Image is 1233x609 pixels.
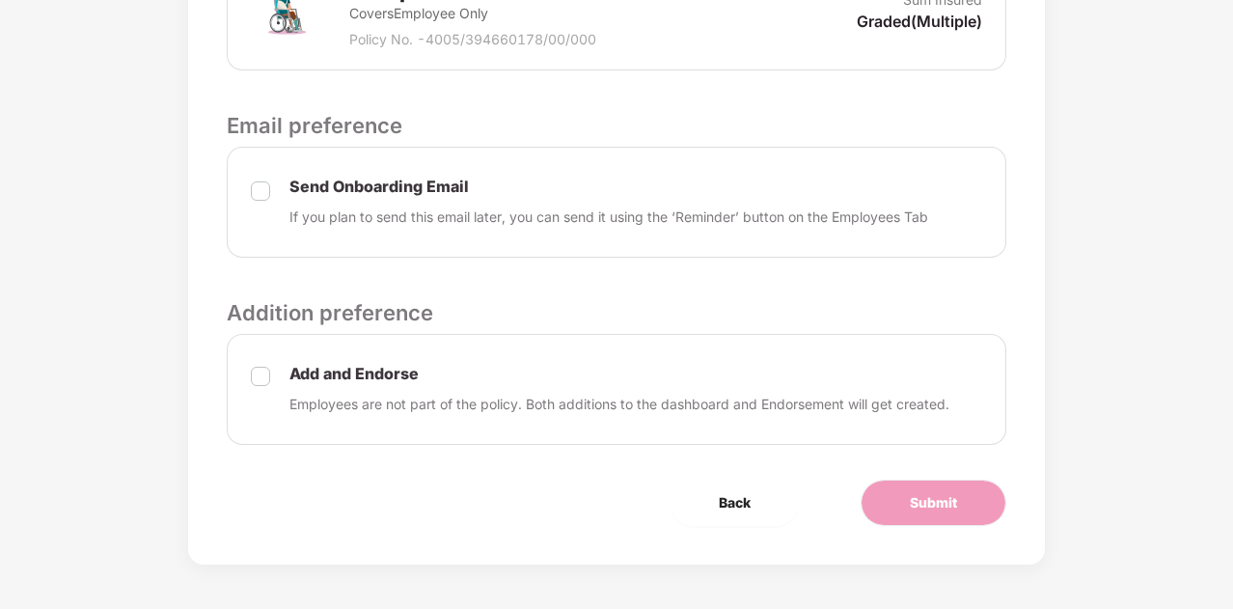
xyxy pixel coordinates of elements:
[719,492,751,513] span: Back
[349,3,643,24] p: Covers Employee Only
[289,364,949,384] p: Add and Endorse
[289,177,928,197] p: Send Onboarding Email
[227,296,1006,329] p: Addition preference
[289,207,928,228] p: If you plan to send this email later, you can send it using the ‘Reminder’ button on the Employee...
[861,480,1006,526] button: Submit
[857,11,982,32] p: Graded(Multiple)
[227,109,1006,142] p: Email preference
[671,480,799,526] button: Back
[289,394,949,415] p: Employees are not part of the policy. Both additions to the dashboard and Endorsement will get cr...
[349,29,643,50] p: Policy No. - 4005/394660178/00/000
